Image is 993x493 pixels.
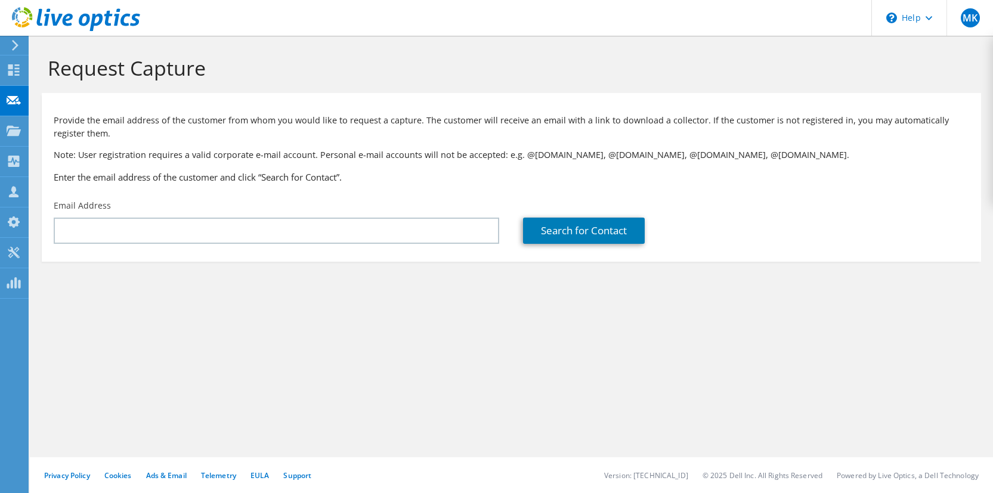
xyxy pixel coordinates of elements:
a: Support [283,470,311,480]
a: Privacy Policy [44,470,90,480]
span: MK [961,8,980,27]
label: Email Address [54,200,111,212]
li: Powered by Live Optics, a Dell Technology [837,470,979,480]
a: Telemetry [201,470,236,480]
li: © 2025 Dell Inc. All Rights Reserved [703,470,822,480]
p: Note: User registration requires a valid corporate e-mail account. Personal e-mail accounts will ... [54,148,969,162]
h3: Enter the email address of the customer and click “Search for Contact”. [54,170,969,184]
p: Provide the email address of the customer from whom you would like to request a capture. The cust... [54,114,969,140]
h1: Request Capture [48,55,969,80]
a: Cookies [104,470,132,480]
li: Version: [TECHNICAL_ID] [604,470,688,480]
a: Search for Contact [523,218,645,244]
a: EULA [250,470,269,480]
a: Ads & Email [146,470,187,480]
svg: \n [886,13,897,23]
